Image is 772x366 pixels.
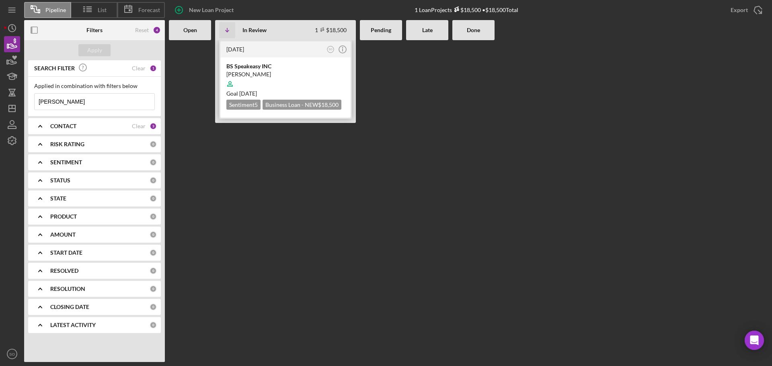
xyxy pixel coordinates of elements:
[467,27,480,33] b: Done
[50,141,84,147] b: RISK RATING
[226,70,345,78] div: [PERSON_NAME]
[329,48,332,51] text: SO
[452,6,481,13] div: $18,500
[50,231,76,238] b: AMOUNT
[150,65,157,72] div: 1
[150,267,157,274] div: 0
[138,7,160,13] span: Forecast
[315,27,347,33] div: 1 $18,500
[189,2,234,18] div: New Loan Project
[132,65,146,72] div: Clear
[45,7,66,13] span: Pipeline
[723,2,768,18] button: Export
[731,2,748,18] div: Export
[150,231,157,238] div: 0
[50,249,82,256] b: START DATE
[415,6,518,13] div: 1 Loan Projects • $18,500 Total
[745,331,764,350] div: Open Intercom Messenger
[132,123,146,129] div: Clear
[371,27,391,33] b: Pending
[150,285,157,292] div: 0
[98,7,107,13] span: List
[50,123,76,129] b: CONTACT
[50,213,77,220] b: PRODUCT
[150,177,157,184] div: 0
[9,352,15,356] text: SO
[86,27,103,33] b: Filters
[150,303,157,311] div: 0
[135,27,149,33] div: Reset
[34,83,155,89] div: Applied in combination with filters below
[422,27,433,33] b: Late
[150,213,157,220] div: 0
[183,27,197,33] b: Open
[50,286,85,292] b: RESOLUTION
[150,195,157,202] div: 0
[50,195,66,202] b: STATE
[150,249,157,256] div: 0
[87,44,102,56] div: Apply
[50,268,78,274] b: RESOLVED
[226,62,345,70] div: BS Speakeasy INC
[153,26,161,34] div: 4
[78,44,111,56] button: Apply
[50,177,70,184] b: STATUS
[226,90,257,97] span: Goal
[4,346,20,362] button: SO
[50,322,96,328] b: LATEST ACTIVITY
[50,304,89,310] b: CLOSING DATE
[150,321,157,329] div: 0
[169,2,242,18] button: New Loan Project
[239,90,257,97] time: 09/05/2025
[226,100,261,110] div: Sentiment 5
[150,159,157,166] div: 0
[219,40,352,119] a: [DATE]SOBS Speakeasy INC[PERSON_NAME]Goal [DATE]Sentiment5Business Loan - NEW$18,500
[150,123,157,130] div: 3
[50,159,82,166] b: SENTIMENT
[242,27,267,33] b: In Review
[226,46,244,53] time: 2025-08-01 21:08
[150,141,157,148] div: 0
[263,100,341,110] div: Business Loan - NEW $18,500
[34,65,75,72] b: SEARCH FILTER
[325,44,336,55] button: SO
